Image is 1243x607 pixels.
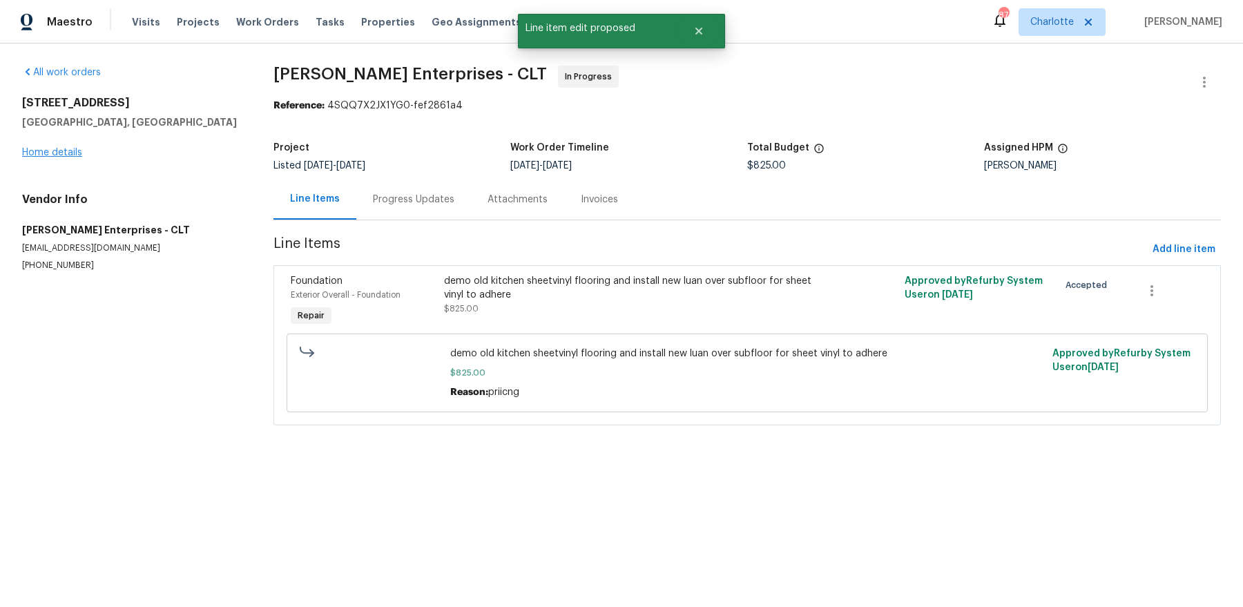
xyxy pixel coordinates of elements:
span: $825.00 [450,366,1044,380]
span: Line item edit proposed [518,14,676,43]
span: Listed [273,161,365,171]
a: Home details [22,148,82,157]
div: Line Items [290,192,340,206]
h5: Work Order Timeline [510,143,609,153]
span: [DATE] [942,290,973,300]
span: priicng [488,387,519,397]
span: The hpm assigned to this work order. [1057,143,1068,161]
span: [DATE] [510,161,539,171]
span: Maestro [47,15,93,29]
span: [DATE] [543,161,572,171]
span: Visits [132,15,160,29]
span: [PERSON_NAME] Enterprises - CLT [273,66,547,82]
span: $825.00 [444,305,479,313]
span: [PERSON_NAME] [1139,15,1222,29]
h2: [STREET_ADDRESS] [22,96,240,110]
span: Exterior Overall - Foundation [291,291,401,299]
span: Work Orders [236,15,299,29]
h5: Total Budget [747,143,809,153]
span: Approved by Refurby System User on [1052,349,1191,372]
span: In Progress [565,70,617,84]
h4: Vendor Info [22,193,240,206]
span: Tasks [316,17,345,27]
span: Repair [292,309,330,322]
span: The total cost of line items that have been proposed by Opendoor. This sum includes line items th... [813,143,825,161]
span: Accepted [1066,278,1112,292]
h5: Assigned HPM [984,143,1053,153]
button: Add line item [1147,237,1221,262]
div: demo old kitchen sheetvinyl flooring and install new luan over subfloor for sheet vinyl to adhere [444,274,820,302]
span: demo old kitchen sheetvinyl flooring and install new luan over subfloor for sheet vinyl to adhere [450,347,1044,360]
div: 4SQQ7X2JX1YG0-fef2861a4 [273,99,1221,113]
span: Add line item [1153,241,1215,258]
span: $825.00 [747,161,786,171]
button: Close [676,17,722,45]
span: Projects [177,15,220,29]
div: Progress Updates [373,193,454,206]
span: - [304,161,365,171]
a: All work orders [22,68,101,77]
div: 87 [999,8,1008,22]
span: Geo Assignments [432,15,521,29]
div: Attachments [488,193,548,206]
h5: Project [273,143,309,153]
span: Reason: [450,387,488,397]
span: Charlotte [1030,15,1074,29]
span: Foundation [291,276,343,286]
span: Line Items [273,237,1147,262]
h5: [GEOGRAPHIC_DATA], [GEOGRAPHIC_DATA] [22,115,240,129]
b: Reference: [273,101,325,110]
span: [DATE] [336,161,365,171]
span: [DATE] [304,161,333,171]
span: - [510,161,572,171]
div: [PERSON_NAME] [984,161,1221,171]
span: Properties [361,15,415,29]
h5: [PERSON_NAME] Enterprises - CLT [22,223,240,237]
div: Invoices [581,193,618,206]
span: [DATE] [1088,363,1119,372]
p: [PHONE_NUMBER] [22,260,240,271]
p: [EMAIL_ADDRESS][DOMAIN_NAME] [22,242,240,254]
span: Approved by Refurby System User on [905,276,1043,300]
